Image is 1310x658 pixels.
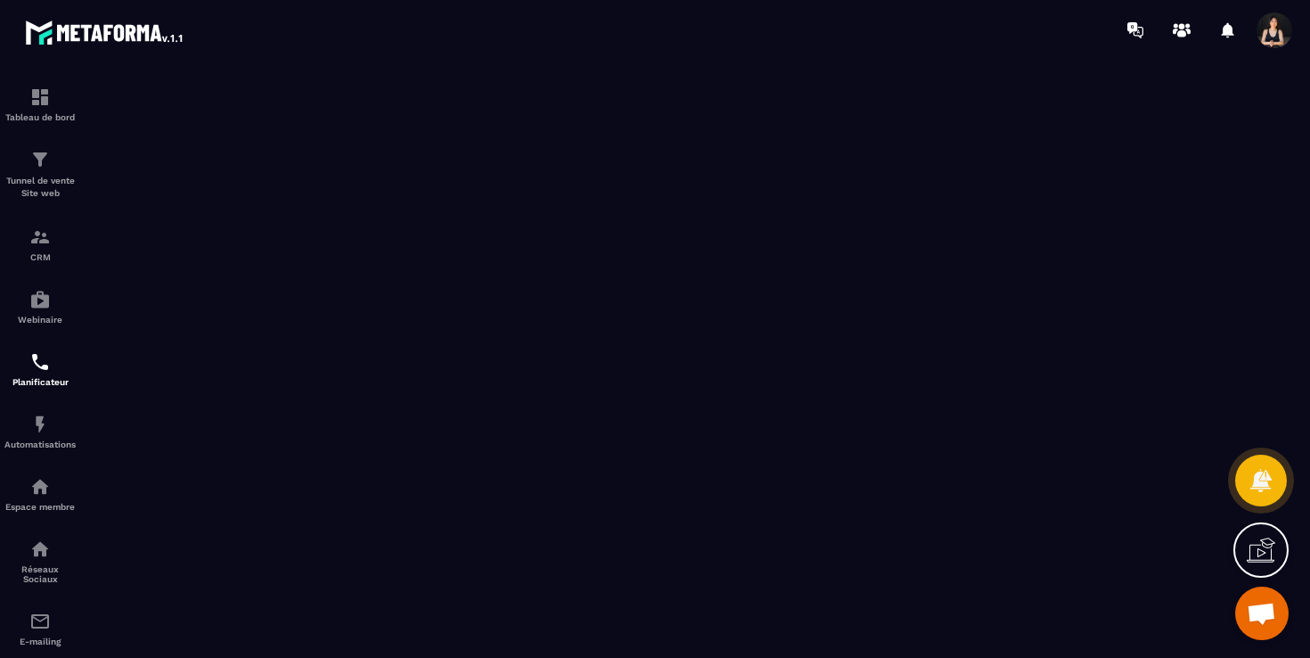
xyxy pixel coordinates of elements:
[4,440,76,449] p: Automatisations
[29,539,51,560] img: social-network
[4,377,76,387] p: Planificateur
[29,611,51,632] img: email
[1235,587,1289,640] div: Ouvrir le chat
[29,226,51,248] img: formation
[4,564,76,584] p: Réseaux Sociaux
[29,289,51,310] img: automations
[4,276,76,338] a: automationsautomationsWebinaire
[4,463,76,525] a: automationsautomationsEspace membre
[29,351,51,373] img: scheduler
[29,476,51,498] img: automations
[4,502,76,512] p: Espace membre
[4,136,76,213] a: formationformationTunnel de vente Site web
[4,315,76,325] p: Webinaire
[29,414,51,435] img: automations
[4,400,76,463] a: automationsautomationsAutomatisations
[4,175,76,200] p: Tunnel de vente Site web
[4,213,76,276] a: formationformationCRM
[29,149,51,170] img: formation
[25,16,185,48] img: logo
[4,637,76,646] p: E-mailing
[4,252,76,262] p: CRM
[4,525,76,597] a: social-networksocial-networkRéseaux Sociaux
[4,338,76,400] a: schedulerschedulerPlanificateur
[4,73,76,136] a: formationformationTableau de bord
[4,112,76,122] p: Tableau de bord
[29,86,51,108] img: formation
